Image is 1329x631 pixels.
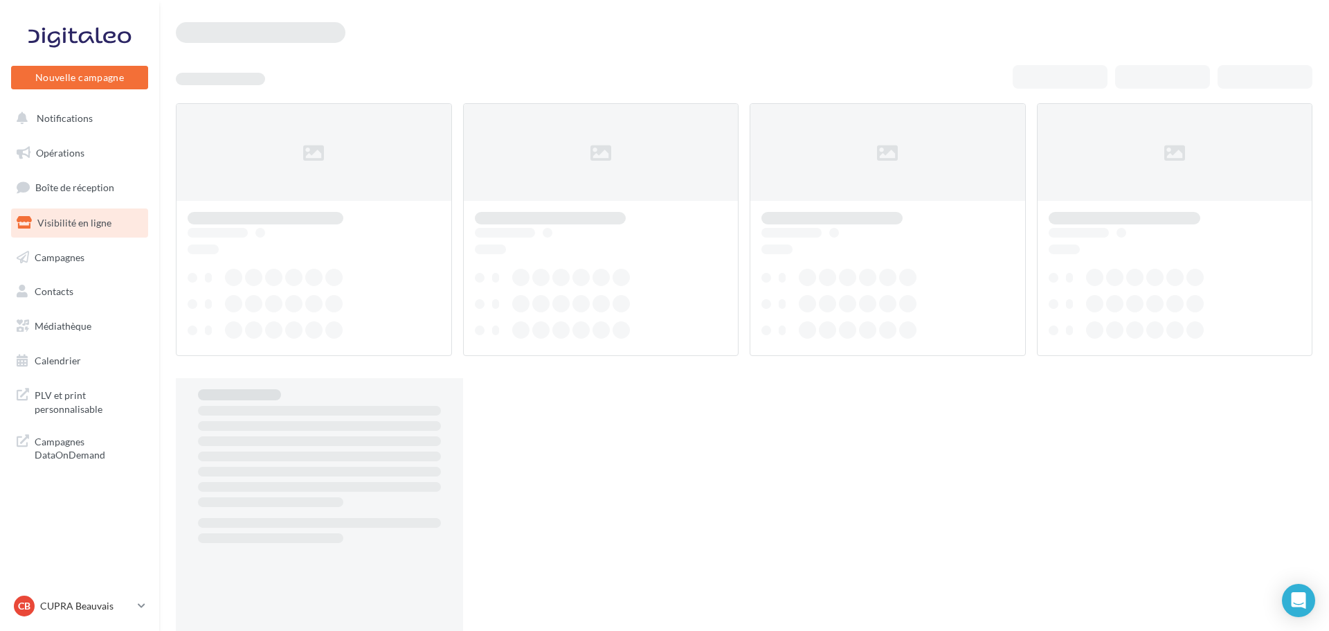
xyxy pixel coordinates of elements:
[11,593,148,619] a: CB CUPRA Beauvais
[35,386,143,416] span: PLV et print personnalisable
[8,427,151,468] a: Campagnes DataOnDemand
[35,320,91,332] span: Médiathèque
[8,139,151,168] a: Opérations
[35,355,81,366] span: Calendrier
[40,599,132,613] p: CUPRA Beauvais
[8,346,151,375] a: Calendrier
[1282,584,1315,617] div: Open Intercom Messenger
[37,112,93,124] span: Notifications
[37,217,111,229] span: Visibilité en ligne
[8,380,151,421] a: PLV et print personnalisable
[18,599,30,613] span: CB
[11,66,148,89] button: Nouvelle campagne
[35,432,143,462] span: Campagnes DataOnDemand
[35,181,114,193] span: Boîte de réception
[35,251,84,263] span: Campagnes
[8,172,151,202] a: Boîte de réception
[8,277,151,306] a: Contacts
[8,312,151,341] a: Médiathèque
[36,147,84,159] span: Opérations
[8,243,151,272] a: Campagnes
[35,285,73,297] span: Contacts
[8,208,151,238] a: Visibilité en ligne
[8,104,145,133] button: Notifications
